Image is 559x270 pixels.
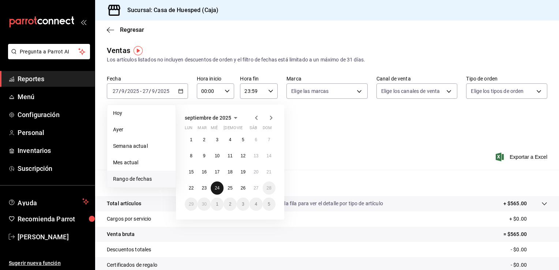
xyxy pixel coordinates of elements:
[198,149,210,162] button: 9 de septiembre de 2025
[202,202,206,207] abbr: 30 de septiembre de 2025
[185,125,192,133] abbr: lunes
[5,53,90,61] a: Pregunta a Parrot AI
[211,198,224,211] button: 1 de octubre de 2025
[18,128,89,138] span: Personal
[197,76,235,81] label: Hora inicio
[376,76,458,81] label: Canal de venta
[263,198,275,211] button: 5 de octubre de 2025
[113,159,170,166] span: Mes actual
[268,202,270,207] abbr: 5 de octubre de 2025
[267,169,271,175] abbr: 21 de septiembre de 2025
[119,88,121,94] span: /
[113,109,170,117] span: Hoy
[155,88,157,94] span: /
[228,169,232,175] abbr: 18 de septiembre de 2025
[202,169,206,175] abbr: 16 de septiembre de 2025
[250,133,262,146] button: 6 de septiembre de 2025
[497,153,547,161] button: Exportar a Excel
[185,149,198,162] button: 8 de septiembre de 2025
[237,181,250,195] button: 26 de septiembre de 2025
[18,74,89,84] span: Reportes
[18,92,89,102] span: Menú
[18,110,89,120] span: Configuración
[185,181,198,195] button: 22 de septiembre de 2025
[107,246,151,254] p: Descuentos totales
[18,214,89,224] span: Recomienda Parrot
[202,185,206,191] abbr: 23 de septiembre de 2025
[211,165,224,179] button: 17 de septiembre de 2025
[198,133,210,146] button: 2 de septiembre de 2025
[107,26,144,33] button: Regresar
[216,202,218,207] abbr: 1 de octubre de 2025
[185,113,240,122] button: septiembre de 2025
[107,56,547,64] div: Los artículos listados no incluyen descuentos de orden y el filtro de fechas está limitado a un m...
[509,215,547,223] p: + $0.00
[228,185,232,191] abbr: 25 de septiembre de 2025
[237,133,250,146] button: 5 de septiembre de 2025
[134,46,143,55] img: Tooltip marker
[107,45,130,56] div: Ventas
[237,125,243,133] abbr: viernes
[250,198,262,211] button: 4 de octubre de 2025
[242,202,244,207] abbr: 3 de octubre de 2025
[18,164,89,173] span: Suscripción
[120,26,144,33] span: Regresar
[224,165,236,179] button: 18 de septiembre de 2025
[9,259,89,267] span: Sugerir nueva función
[263,133,275,146] button: 7 de septiembre de 2025
[121,6,218,15] h3: Sucursal: Casa de Huesped (Caja)
[107,179,547,187] p: Resumen
[198,165,210,179] button: 16 de septiembre de 2025
[224,125,267,133] abbr: jueves
[229,137,232,142] abbr: 4 de septiembre de 2025
[263,149,275,162] button: 14 de septiembre de 2025
[215,153,220,158] abbr: 10 de septiembre de 2025
[255,202,257,207] abbr: 4 de octubre de 2025
[190,137,192,142] abbr: 1 de septiembre de 2025
[185,198,198,211] button: 29 de septiembre de 2025
[107,215,151,223] p: Cargos por servicio
[185,165,198,179] button: 15 de septiembre de 2025
[228,153,232,158] abbr: 11 de septiembre de 2025
[140,88,142,94] span: -
[263,165,275,179] button: 21 de septiembre de 2025
[250,149,262,162] button: 13 de septiembre de 2025
[381,87,440,95] span: Elige los canales de venta
[224,198,236,211] button: 2 de octubre de 2025
[255,137,257,142] abbr: 6 de septiembre de 2025
[151,88,155,94] input: --
[291,87,329,95] span: Elige las marcas
[254,169,258,175] abbr: 20 de septiembre de 2025
[216,137,218,142] abbr: 3 de septiembre de 2025
[237,165,250,179] button: 19 de septiembre de 2025
[18,197,79,206] span: Ayuda
[503,200,527,207] p: + $565.00
[250,181,262,195] button: 27 de septiembre de 2025
[107,230,135,238] p: Venta bruta
[142,88,149,94] input: --
[471,87,524,95] span: Elige los tipos de orden
[189,185,194,191] abbr: 22 de septiembre de 2025
[237,149,250,162] button: 12 de septiembre de 2025
[211,133,224,146] button: 3 de septiembre de 2025
[211,149,224,162] button: 10 de septiembre de 2025
[237,198,250,211] button: 3 de octubre de 2025
[189,202,194,207] abbr: 29 de septiembre de 2025
[107,76,188,81] label: Fecha
[240,76,278,81] label: Hora fin
[241,185,245,191] abbr: 26 de septiembre de 2025
[149,88,151,94] span: /
[113,175,170,183] span: Rango de fechas
[263,181,275,195] button: 28 de septiembre de 2025
[211,181,224,195] button: 24 de septiembre de 2025
[125,88,127,94] span: /
[215,185,220,191] abbr: 24 de septiembre de 2025
[250,165,262,179] button: 20 de septiembre de 2025
[241,153,245,158] abbr: 12 de septiembre de 2025
[18,232,89,242] span: [PERSON_NAME]
[198,198,210,211] button: 30 de septiembre de 2025
[203,137,206,142] abbr: 2 de septiembre de 2025
[127,88,139,94] input: ----
[263,125,272,133] abbr: domingo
